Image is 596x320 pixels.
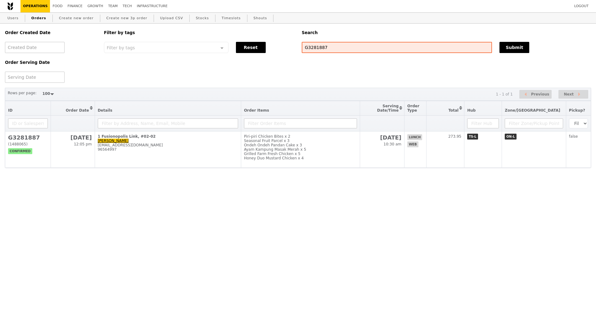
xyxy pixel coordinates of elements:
span: Hub [467,108,476,113]
span: Order Type [407,104,419,113]
span: false [569,134,578,139]
button: Reset [236,42,266,53]
div: 96564997 [98,147,238,152]
input: Serving Date [5,72,65,83]
h5: Order Serving Date [5,60,97,65]
button: Previous [519,90,552,99]
span: Zone/[GEOGRAPHIC_DATA] [505,108,560,113]
a: Stocks [193,13,211,24]
span: Previous [531,91,549,98]
span: Order Items [244,108,269,113]
a: Timeslots [219,13,243,24]
h5: Order Created Date [5,30,97,35]
span: 273.95 [448,134,461,139]
div: 1 Fusionopolis Link, #02-02 [98,134,238,139]
span: web [407,141,418,147]
input: Filter Order Items [244,118,357,128]
span: Details [98,108,112,113]
span: confirmed [8,148,32,154]
h5: Search [302,30,591,35]
div: [EMAIL_ADDRESS][DOMAIN_NAME] [98,143,238,147]
div: Piri-piri Chicken Bites x 2 [244,134,357,139]
div: (1488065) [8,142,48,146]
input: Search any field [302,42,492,53]
div: Ondeh Ondeh Pandan Cake x 3 [244,143,357,147]
input: Created Date [5,42,65,53]
a: Orders [29,13,49,24]
a: Shouts [251,13,270,24]
input: Filter Zone/Pickup Point [505,118,563,128]
span: Next [564,91,574,98]
input: Filter by Address, Name, Email, Mobile [98,118,238,128]
span: ON-L [505,134,516,140]
span: TS-L [467,134,478,140]
a: Create new 3p order [104,13,150,24]
a: Create new order [56,13,96,24]
span: 10:30 am [384,142,401,146]
a: Upload CSV [158,13,186,24]
h2: G3281887 [8,134,48,141]
h5: Filter by tags [104,30,294,35]
span: Pickup? [569,108,585,113]
img: Grain logo [7,2,13,10]
input: Filter Hub [467,118,499,128]
button: Next [558,90,588,99]
span: Filter by tags [107,45,135,50]
div: 1 - 1 of 1 [496,92,512,96]
div: Seasonal Fruit Parcel x 3 [244,139,357,143]
div: Grilled Farm Fresh Chicken x 5 [244,152,357,156]
button: Submit [499,42,529,53]
div: Ayam Kampung Masak Merah x 5 [244,147,357,152]
a: Users [5,13,21,24]
div: Honey Duo Mustard Chicken x 4 [244,156,357,160]
h2: [DATE] [54,134,92,141]
span: ID [8,108,12,113]
label: Rows per page: [8,90,37,96]
input: ID or Salesperson name [8,118,48,128]
span: 12:05 pm [74,142,92,146]
span: lunch [407,134,422,140]
h2: [DATE] [363,134,401,141]
a: [PERSON_NAME] [98,139,129,143]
